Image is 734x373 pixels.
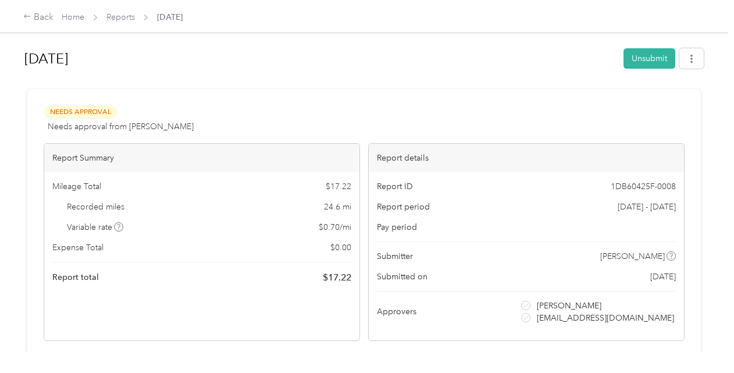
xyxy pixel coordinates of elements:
[24,45,615,73] h1: Aug 2025
[323,271,351,285] span: $ 17.22
[600,250,665,262] span: [PERSON_NAME]
[52,271,99,283] span: Report total
[611,180,676,193] span: 1DB60425F-0008
[44,105,117,119] span: Needs Approval
[623,48,675,69] button: Unsubmit
[324,201,351,213] span: 24.6 mi
[377,201,430,213] span: Report period
[669,308,734,373] iframe: Everlance-gr Chat Button Frame
[377,271,427,283] span: Submitted on
[52,180,101,193] span: Mileage Total
[157,11,183,23] span: [DATE]
[537,312,674,324] span: [EMAIL_ADDRESS][DOMAIN_NAME]
[537,300,601,312] span: [PERSON_NAME]
[52,241,104,254] span: Expense Total
[106,12,135,22] a: Reports
[67,201,124,213] span: Recorded miles
[319,221,351,233] span: $ 0.70 / mi
[44,144,359,172] div: Report Summary
[618,201,676,213] span: [DATE] - [DATE]
[62,12,84,22] a: Home
[23,10,54,24] div: Back
[48,120,194,133] span: Needs approval from [PERSON_NAME]
[330,241,351,254] span: $ 0.00
[377,180,413,193] span: Report ID
[326,180,351,193] span: $ 17.22
[377,221,417,233] span: Pay period
[67,221,124,233] span: Variable rate
[650,271,676,283] span: [DATE]
[369,144,684,172] div: Report details
[377,305,416,318] span: Approvers
[377,250,413,262] span: Submitter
